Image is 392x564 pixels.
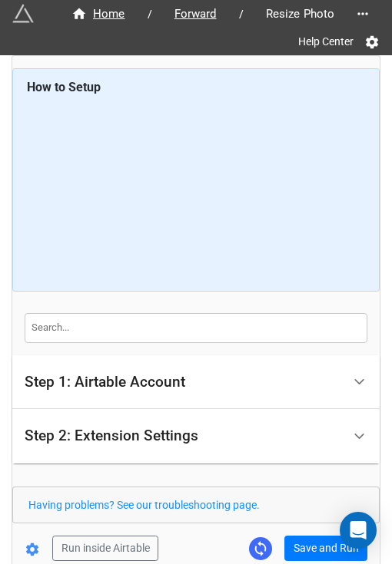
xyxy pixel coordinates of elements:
[165,5,226,23] span: Forward
[25,313,367,342] input: Search...
[28,499,260,511] a: Having problems? See our troubleshooting page.
[148,6,152,22] li: /
[55,5,141,23] a: Home
[158,5,233,23] a: Forward
[12,3,34,25] img: miniextensions-icon.73ae0678.png
[12,355,380,410] div: Step 1: Airtable Account
[340,512,377,549] div: Open Intercom Messenger
[27,102,366,279] iframe: How to Resize Images on Airtable in Bulk!
[25,374,185,390] div: Step 1: Airtable Account
[52,536,158,562] button: Run inside Airtable
[27,80,101,94] b: How to Setup
[287,28,364,55] a: Help Center
[25,428,198,444] div: Step 2: Extension Settings
[284,536,367,562] button: Save and Run
[71,5,125,23] div: Home
[257,5,344,23] span: Resize Photo
[239,6,244,22] li: /
[55,5,350,23] nav: breadcrumb
[12,409,380,463] div: Step 2: Extension Settings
